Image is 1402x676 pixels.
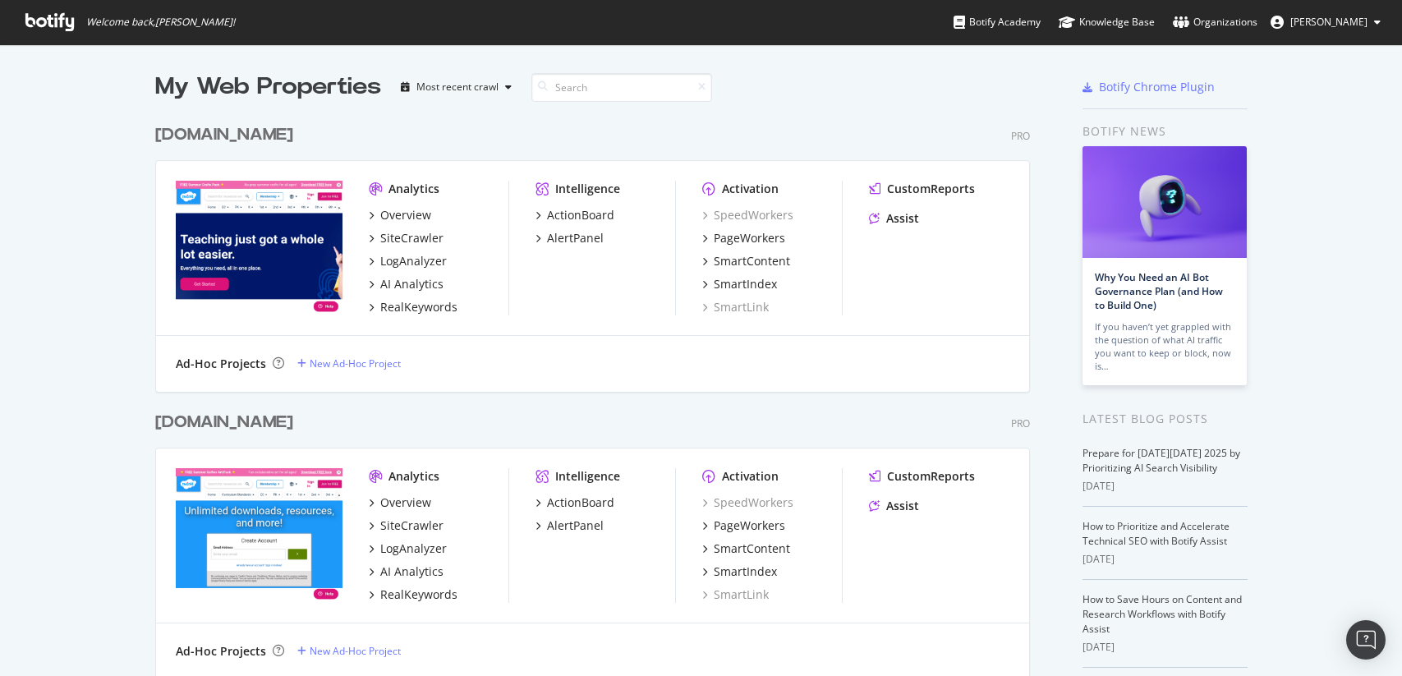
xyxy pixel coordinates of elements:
div: New Ad-Hoc Project [310,644,401,658]
a: PageWorkers [702,517,785,534]
div: RealKeywords [380,586,457,603]
div: Organizations [1173,14,1257,30]
div: Ad-Hoc Projects [176,356,266,372]
a: SmartLink [702,299,769,315]
a: [DOMAIN_NAME] [155,411,300,435]
a: SiteCrawler [369,517,444,534]
div: SmartIndex [714,563,777,580]
div: Overview [380,207,431,223]
a: CustomReports [869,468,975,485]
a: SmartContent [702,540,790,557]
div: Analytics [388,468,439,485]
div: Assist [886,210,919,227]
img: twinkl.co.uk [176,468,342,601]
div: Knowledge Base [1059,14,1155,30]
div: [DOMAIN_NAME] [155,123,293,147]
span: Paul Beer [1290,15,1368,29]
a: ActionBoard [536,494,614,511]
div: Ad-Hoc Projects [176,643,266,660]
div: Overview [380,494,431,511]
div: [DOMAIN_NAME] [155,411,293,435]
div: Analytics [388,181,439,197]
a: SmartContent [702,253,790,269]
a: AI Analytics [369,563,444,580]
a: Botify Chrome Plugin [1083,79,1215,95]
a: PageWorkers [702,230,785,246]
div: [DATE] [1083,552,1248,567]
a: SmartIndex [702,563,777,580]
a: SmartLink [702,586,769,603]
div: AI Analytics [380,563,444,580]
input: Search [531,73,712,102]
a: SpeedWorkers [702,494,793,511]
div: Botify news [1083,122,1248,140]
div: AlertPanel [547,230,604,246]
div: Activation [722,468,779,485]
div: SmartContent [714,540,790,557]
div: RealKeywords [380,299,457,315]
a: Assist [869,498,919,514]
a: AI Analytics [369,276,444,292]
button: [PERSON_NAME] [1257,9,1394,35]
a: Overview [369,494,431,511]
div: [DATE] [1083,640,1248,655]
a: SpeedWorkers [702,207,793,223]
div: Intelligence [555,468,620,485]
img: www.twinkl.com.au [176,181,342,314]
div: ActionBoard [547,207,614,223]
a: AlertPanel [536,230,604,246]
div: Latest Blog Posts [1083,410,1248,428]
div: Assist [886,498,919,514]
div: SmartContent [714,253,790,269]
button: Most recent crawl [394,74,518,100]
div: Most recent crawl [416,82,499,92]
a: LogAnalyzer [369,253,447,269]
a: AlertPanel [536,517,604,534]
div: ActionBoard [547,494,614,511]
div: SiteCrawler [380,230,444,246]
a: New Ad-Hoc Project [297,356,401,370]
div: Intelligence [555,181,620,197]
a: LogAnalyzer [369,540,447,557]
div: If you haven’t yet grappled with the question of what AI traffic you want to keep or block, now is… [1095,320,1234,373]
div: SmartIndex [714,276,777,292]
div: SiteCrawler [380,517,444,534]
a: SmartIndex [702,276,777,292]
a: How to Save Hours on Content and Research Workflows with Botify Assist [1083,592,1242,636]
a: [DOMAIN_NAME] [155,123,300,147]
a: CustomReports [869,181,975,197]
div: New Ad-Hoc Project [310,356,401,370]
div: AI Analytics [380,276,444,292]
div: AlertPanel [547,517,604,534]
a: Prepare for [DATE][DATE] 2025 by Prioritizing AI Search Visibility [1083,446,1240,475]
img: Why You Need an AI Bot Governance Plan (and How to Build One) [1083,146,1247,258]
div: PageWorkers [714,230,785,246]
a: RealKeywords [369,299,457,315]
a: New Ad-Hoc Project [297,644,401,658]
span: Welcome back, [PERSON_NAME] ! [86,16,235,29]
div: Botify Chrome Plugin [1099,79,1215,95]
a: ActionBoard [536,207,614,223]
a: SiteCrawler [369,230,444,246]
div: Activation [722,181,779,197]
div: Pro [1011,416,1030,430]
a: Assist [869,210,919,227]
a: RealKeywords [369,586,457,603]
div: [DATE] [1083,479,1248,494]
div: My Web Properties [155,71,381,103]
a: How to Prioritize and Accelerate Technical SEO with Botify Assist [1083,519,1230,548]
div: Open Intercom Messenger [1346,620,1386,660]
div: LogAnalyzer [380,253,447,269]
div: Botify Academy [954,14,1041,30]
div: PageWorkers [714,517,785,534]
div: Pro [1011,129,1030,143]
a: Overview [369,207,431,223]
div: CustomReports [887,181,975,197]
a: Why You Need an AI Bot Governance Plan (and How to Build One) [1095,270,1223,312]
div: LogAnalyzer [380,540,447,557]
div: CustomReports [887,468,975,485]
